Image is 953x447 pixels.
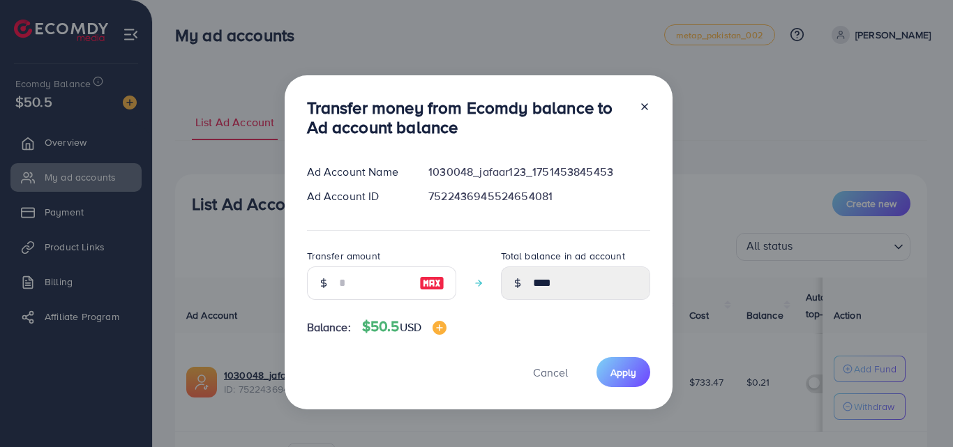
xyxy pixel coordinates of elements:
div: Ad Account ID [296,188,418,204]
span: Apply [610,365,636,379]
span: Cancel [533,365,568,380]
span: Balance: [307,319,351,335]
button: Cancel [516,357,585,387]
img: image [419,275,444,291]
label: Total balance in ad account [501,249,625,263]
div: Ad Account Name [296,164,418,180]
h3: Transfer money from Ecomdy balance to Ad account balance [307,98,628,138]
div: 7522436945524654081 [417,188,661,204]
label: Transfer amount [307,249,380,263]
div: 1030048_jafaar123_1751453845453 [417,164,661,180]
iframe: Chat [894,384,943,437]
img: image [433,321,447,335]
button: Apply [596,357,650,387]
h4: $50.5 [362,318,447,335]
span: USD [400,319,421,335]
